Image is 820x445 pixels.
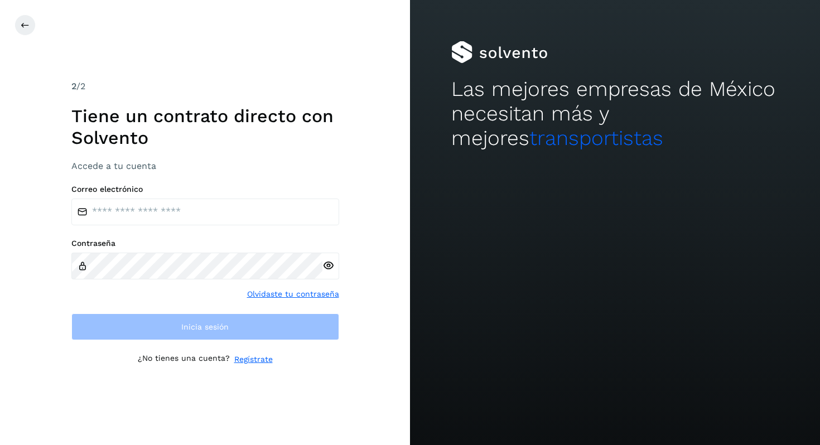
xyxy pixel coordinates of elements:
div: /2 [71,80,339,93]
a: Regístrate [234,354,273,365]
button: Inicia sesión [71,313,339,340]
label: Contraseña [71,239,339,248]
span: Inicia sesión [181,323,229,331]
a: Olvidaste tu contraseña [247,288,339,300]
h1: Tiene un contrato directo con Solvento [71,105,339,148]
span: transportistas [529,126,663,150]
label: Correo electrónico [71,185,339,194]
h2: Las mejores empresas de México necesitan más y mejores [451,77,779,151]
p: ¿No tienes una cuenta? [138,354,230,365]
span: 2 [71,81,76,91]
h3: Accede a tu cuenta [71,161,339,171]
